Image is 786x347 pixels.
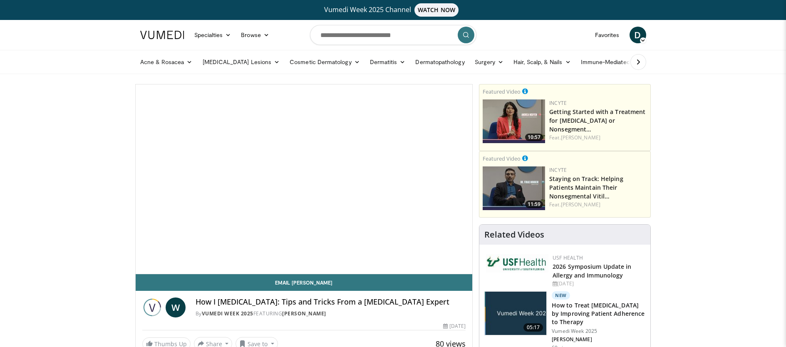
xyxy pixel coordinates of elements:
a: Incyte [549,99,567,107]
a: Staying on Track: Helping Patients Maintain Their Nonsegmental Vitil… [549,175,623,200]
p: [PERSON_NAME] [552,336,645,343]
small: Featured Video [483,88,521,95]
input: Search topics, interventions [310,25,476,45]
span: 10:57 [525,134,543,141]
a: D [630,27,646,43]
a: USF Health [553,254,583,261]
h4: How I [MEDICAL_DATA]: Tips and Tricks From a [MEDICAL_DATA] Expert [196,297,466,307]
div: Feat. [549,134,647,141]
a: Dermatitis [365,54,411,70]
h4: Related Videos [484,230,544,240]
img: e02a99de-beb8-4d69-a8cb-018b1ffb8f0c.png.150x105_q85_crop-smart_upscale.jpg [483,99,545,143]
a: [MEDICAL_DATA] Lesions [198,54,285,70]
span: 05:17 [523,323,543,332]
a: W [166,297,186,317]
a: Getting Started with a Treatment for [MEDICAL_DATA] or Nonsegment… [549,108,645,133]
a: [PERSON_NAME] [561,201,600,208]
img: 6ba8804a-8538-4002-95e7-a8f8012d4a11.png.150x105_q85_autocrop_double_scale_upscale_version-0.2.jpg [486,254,548,273]
img: fe0751a3-754b-4fa7-bfe3-852521745b57.png.150x105_q85_crop-smart_upscale.jpg [483,166,545,210]
a: Specialties [189,27,236,43]
a: Incyte [549,166,567,173]
a: Surgery [470,54,509,70]
h3: How to Treat [MEDICAL_DATA] by Improving Patient Adherence to Therapy [552,301,645,326]
small: Featured Video [483,155,521,162]
span: WATCH NOW [414,3,459,17]
a: Cosmetic Dermatology [285,54,364,70]
a: Acne & Rosacea [135,54,198,70]
img: 686d8672-2919-4606-b2e9-16909239eac7.jpg.150x105_q85_crop-smart_upscale.jpg [485,292,546,335]
div: [DATE] [443,322,466,330]
a: [PERSON_NAME] [561,134,600,141]
a: 2026 Symposium Update in Allergy and Immunology [553,263,631,279]
a: Favorites [590,27,625,43]
p: Vumedi Week 2025 [552,328,645,335]
a: Email [PERSON_NAME] [136,274,473,291]
a: [PERSON_NAME] [282,310,326,317]
img: VuMedi Logo [140,31,184,39]
p: New [552,291,570,300]
a: Browse [236,27,274,43]
a: 10:57 [483,99,545,143]
a: 11:59 [483,166,545,210]
a: Vumedi Week 2025 ChannelWATCH NOW [141,3,645,17]
div: Feat. [549,201,647,208]
div: [DATE] [553,280,644,288]
video-js: Video Player [136,84,473,274]
span: 11:59 [525,201,543,208]
a: Dermatopathology [410,54,469,70]
div: By FEATURING [196,310,466,317]
a: Hair, Scalp, & Nails [508,54,575,70]
img: Vumedi Week 2025 [142,297,162,317]
a: Immune-Mediated [576,54,643,70]
a: Vumedi Week 2025 [202,310,253,317]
